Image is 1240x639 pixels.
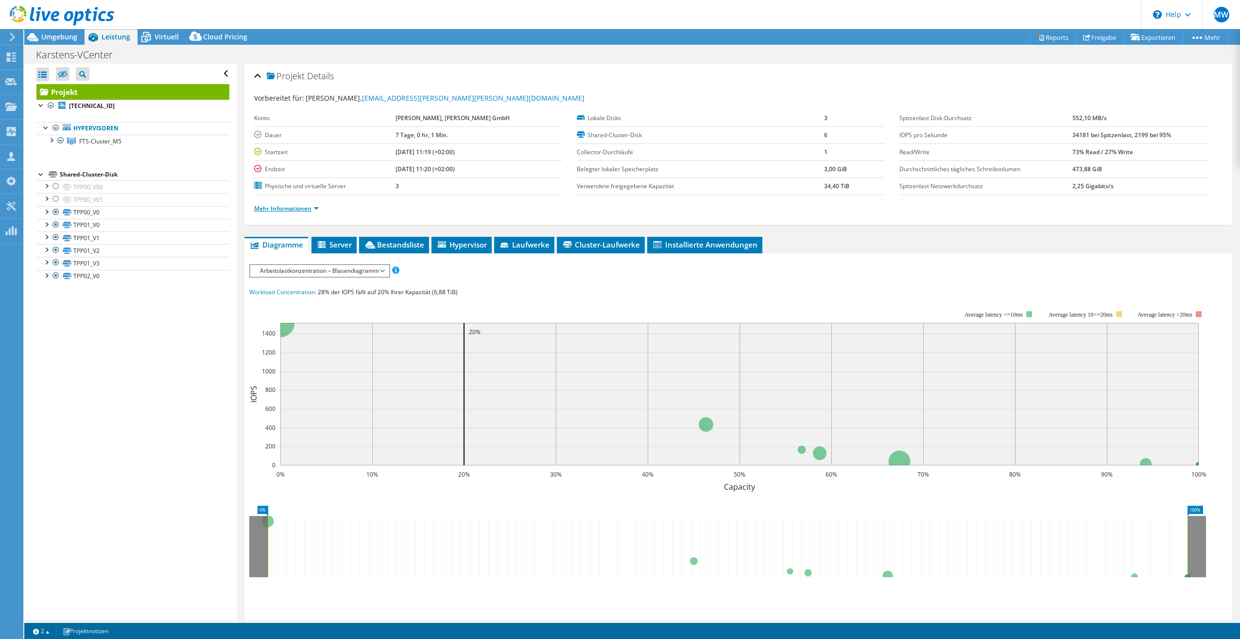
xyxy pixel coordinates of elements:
b: 3 [824,114,827,122]
label: IOPS pro Sekunde [899,130,1072,140]
span: 28% der IOPS fällt auf 20% Ihrer Kapazität (6,88 TiB) [318,288,458,296]
label: Lokale Disks [577,113,824,123]
text: 60% [826,470,837,479]
span: Leistung [102,32,130,41]
text: 50% [734,470,745,479]
b: 552,10 MB/s [1072,114,1107,122]
a: TPP01_V2 [36,244,229,257]
a: Mehr Informationen [254,204,319,213]
text: IOPS [248,386,259,403]
b: 3,00 GiB [824,165,847,173]
text: Average latency >20ms [1137,311,1192,318]
b: 3 [396,182,399,190]
span: Server [316,240,352,249]
text: 90% [1101,470,1113,479]
text: 0 [272,461,276,469]
label: Durchschnittliches tägliches Schreibvolumen [899,164,1072,174]
text: 0% [276,470,284,479]
b: 7 Tage, 0 hr, 1 Min. [396,131,448,139]
span: Arbeitslastkonzentration – Blasendiagramm [255,265,384,277]
text: 600 [265,405,276,413]
a: Projektnotizen [56,625,115,637]
b: 34,40 TiB [824,182,849,190]
b: 1 [824,148,827,156]
b: [PERSON_NAME], [PERSON_NAME] GmbH [396,114,510,122]
span: Workload Concentration: [249,288,316,296]
text: 40% [642,470,654,479]
a: 2 [26,625,56,637]
label: Konto [254,113,396,123]
text: 800 [265,386,276,394]
text: 400 [265,424,276,432]
span: Cloud Pricing [203,32,247,41]
text: 10% [366,470,378,479]
text: 1000 [262,367,276,375]
a: Exportieren [1123,30,1183,45]
text: 1400 [262,329,276,337]
a: TPP01_V3 [36,257,229,269]
text: 70% [917,470,929,479]
label: Verwendete freigegebene Kapazität [577,181,824,191]
a: TPP01_V0 [36,219,229,231]
a: Freigabe [1076,30,1124,45]
text: 200 [265,442,276,450]
tspan: Average latency 10<=20ms [1049,311,1113,318]
label: Shared-Cluster-Disk [577,130,824,140]
a: TPP02_V0 [36,270,229,283]
a: Projekt [36,84,229,100]
span: Diagramme [249,240,303,249]
b: 73% Read / 27% Write [1072,148,1133,156]
a: [TECHNICAL_ID] [36,100,229,112]
b: [TECHNICAL_ID] [69,102,115,110]
span: FTS-Cluster_M5 [79,137,121,145]
span: Virtuell [155,32,179,41]
a: TPP00_V00 [36,180,229,193]
span: [PERSON_NAME], [306,93,585,103]
tspan: Average latency <=10ms [964,311,1023,318]
span: Details [307,70,334,82]
span: Umgebung [41,32,77,41]
span: Laufwerke [499,240,550,249]
b: 2,25 Gigabits/s [1072,182,1114,190]
label: Spitzenlast Netzwerkdurchsatz [899,181,1072,191]
span: MW [1214,7,1229,22]
label: Belegter lokaler Speicherplatz [577,164,824,174]
h1: Karstens-VCenter [32,50,128,60]
label: Endzeit [254,164,396,174]
text: 1200 [262,348,276,356]
a: TPP00_V0 [36,206,229,219]
a: FTS-Cluster_M5 [36,135,229,147]
div: Shared-Cluster-Disk [60,169,229,180]
label: Startzeit [254,147,396,157]
span: Installierte Anwendungen [652,240,758,249]
a: [EMAIL_ADDRESS][PERSON_NAME][PERSON_NAME][DOMAIN_NAME] [362,93,585,103]
span: Projekt [267,71,305,81]
b: 473,88 GiB [1072,165,1102,173]
b: [DATE] 11:19 (+02:00) [396,148,455,156]
a: Reports [1030,30,1076,45]
b: 6 [824,131,827,139]
span: Hypervisor [436,240,487,249]
label: Dauer [254,130,396,140]
text: 100% [1191,470,1206,479]
text: 30% [550,470,562,479]
svg: \n [1153,10,1162,19]
b: 34181 bei Spitzenlast, 2199 bei 95% [1072,131,1171,139]
a: Mehr [1183,30,1228,45]
label: Collector-Durchläufe [577,147,824,157]
a: Hypervisoren [36,122,229,135]
label: Vorbereitet für: [254,93,304,103]
label: Read/Write [899,147,1072,157]
b: [DATE] 11:20 (+02:00) [396,165,455,173]
span: Bestandsliste [364,240,424,249]
span: Cluster-Laufwerke [562,240,640,249]
label: Physische und virtuelle Server [254,181,396,191]
text: Capacity [724,481,756,492]
text: 80% [1009,470,1021,479]
a: TPP01_V1 [36,231,229,244]
text: 20% [469,328,481,336]
a: TPP00_V01 [36,193,229,206]
label: Spitzenlast Disk-Durchsatz [899,113,1072,123]
text: 20% [458,470,470,479]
